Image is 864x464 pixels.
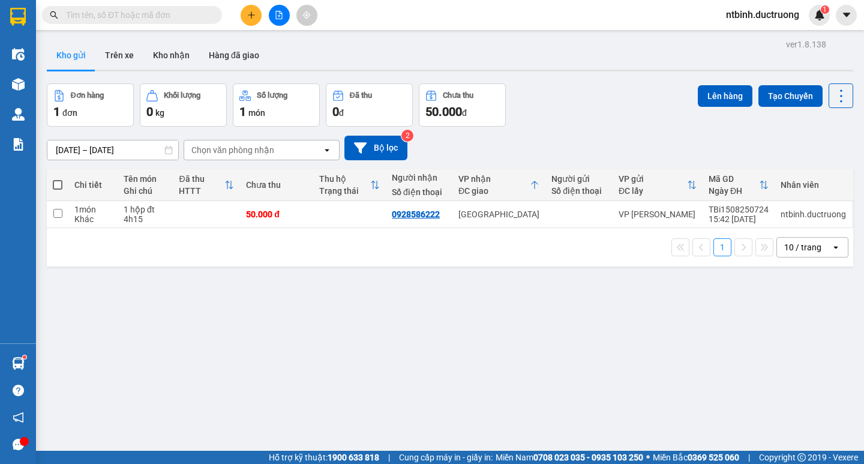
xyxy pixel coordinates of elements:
div: 1 hộp đt [124,205,167,214]
sup: 1 [821,5,829,14]
div: Người nhận [392,173,446,182]
img: warehouse-icon [12,357,25,370]
button: Đã thu0đ [326,83,413,127]
div: ver 1.8.138 [786,38,826,51]
button: 1 [713,238,731,256]
strong: 0369 525 060 [688,453,739,462]
button: plus [241,5,262,26]
span: đ [462,108,467,118]
span: ntbinh.ductruong [716,7,809,22]
div: Đã thu [350,91,372,100]
th: Toggle SortBy [703,169,775,201]
th: Toggle SortBy [173,169,240,201]
span: món [248,108,265,118]
span: 1 [53,104,60,119]
span: notification [13,412,24,423]
div: ntbinh.ductruong [781,209,846,219]
span: question-circle [13,385,24,396]
img: warehouse-icon [12,108,25,121]
button: Chưa thu50.000đ [419,83,506,127]
span: copyright [797,453,806,462]
div: Số lượng [257,91,287,100]
input: Select a date range. [47,140,178,160]
input: Tìm tên, số ĐT hoặc mã đơn [66,8,208,22]
div: 4h15 [124,214,167,224]
div: Chưa thu [246,180,307,190]
span: file-add [275,11,283,19]
button: Kho gửi [47,41,95,70]
span: 0 [146,104,153,119]
span: Hỗ trợ kỹ thuật: [269,451,379,464]
span: 1 [239,104,246,119]
span: kg [155,108,164,118]
div: Chi tiết [74,180,112,190]
button: Tạo Chuyến [758,85,823,107]
span: plus [247,11,256,19]
span: search [50,11,58,19]
div: Đã thu [179,174,224,184]
div: 50.000 đ [246,209,307,219]
div: Người gửi [551,174,607,184]
th: Toggle SortBy [452,169,545,201]
div: Khối lượng [164,91,200,100]
div: Nhân viên [781,180,846,190]
div: Chọn văn phòng nhận [191,144,274,156]
button: caret-down [836,5,857,26]
span: | [748,451,750,464]
div: Mã GD [709,174,759,184]
button: Số lượng1món [233,83,320,127]
button: Hàng đã giao [199,41,269,70]
span: message [13,439,24,450]
span: 0 [332,104,339,119]
button: Đơn hàng1đơn [47,83,134,127]
button: Bộ lọc [344,136,407,160]
div: Ngày ĐH [709,186,759,196]
span: ⚪️ [646,455,650,460]
div: Thu hộ [319,174,370,184]
sup: 2 [401,130,413,142]
svg: open [831,243,841,252]
div: ĐC lấy [619,186,687,196]
span: Miền Nam [496,451,643,464]
div: 15:42 [DATE] [709,214,769,224]
div: ĐC giao [458,186,530,196]
div: Đơn hàng [71,91,104,100]
div: Ghi chú [124,186,167,196]
span: 50.000 [425,104,462,119]
img: warehouse-icon [12,48,25,61]
div: [GEOGRAPHIC_DATA] [458,209,539,219]
div: VP nhận [458,174,530,184]
sup: 1 [23,355,26,359]
strong: 1900 633 818 [328,453,379,462]
div: Số điện thoại [392,187,446,197]
button: Lên hàng [698,85,752,107]
svg: open [322,145,332,155]
img: solution-icon [12,138,25,151]
div: Khác [74,214,112,224]
button: Kho nhận [143,41,199,70]
div: 0928586222 [392,209,440,219]
img: icon-new-feature [814,10,825,20]
div: 10 / trang [784,241,821,253]
div: VP gửi [619,174,687,184]
button: file-add [269,5,290,26]
span: đơn [62,108,77,118]
span: | [388,451,390,464]
button: Trên xe [95,41,143,70]
span: Cung cấp máy in - giấy in: [399,451,493,464]
div: 1 món [74,205,112,214]
strong: 0708 023 035 - 0935 103 250 [533,453,643,462]
button: Khối lượng0kg [140,83,227,127]
img: logo-vxr [10,8,26,26]
span: Miền Bắc [653,451,739,464]
th: Toggle SortBy [313,169,386,201]
div: TBi1508250724 [709,205,769,214]
div: VP [PERSON_NAME] [619,209,697,219]
span: caret-down [841,10,852,20]
div: Trạng thái [319,186,370,196]
div: Chưa thu [443,91,473,100]
div: HTTT [179,186,224,196]
span: đ [339,108,344,118]
span: 1 [823,5,827,14]
button: aim [296,5,317,26]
